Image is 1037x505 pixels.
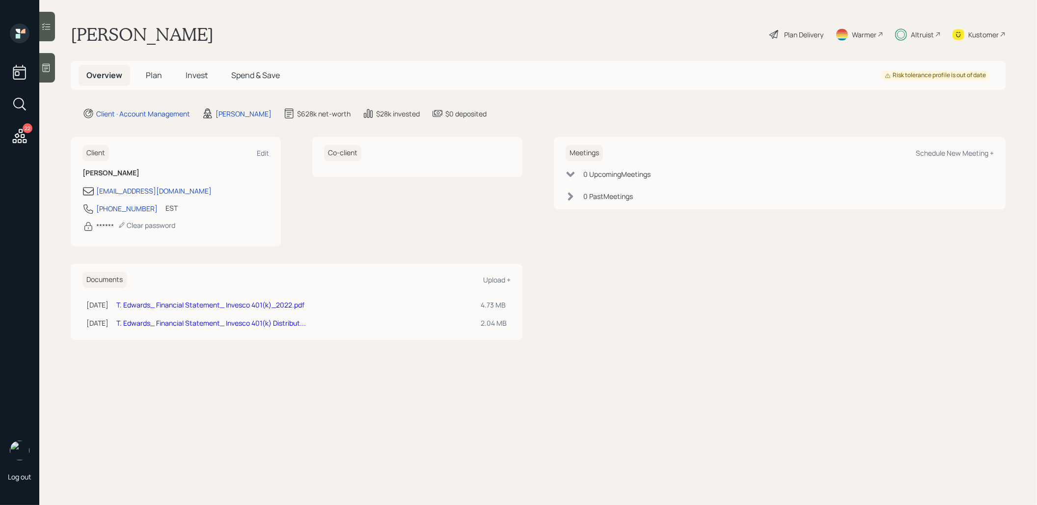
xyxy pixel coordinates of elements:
span: Invest [186,70,208,81]
div: 2.04 MB [481,318,507,328]
div: [PHONE_NUMBER] [96,203,158,214]
h6: Documents [82,272,127,288]
div: [EMAIL_ADDRESS][DOMAIN_NAME] [96,186,212,196]
div: Edit [257,148,269,158]
a: T. Edwards_ Financial Statement_ Invesco 401(k)_2022.pdf [116,300,304,309]
h1: [PERSON_NAME] [71,24,214,45]
div: Upload + [483,275,511,284]
span: Plan [146,70,162,81]
div: Risk tolerance profile is out of date [885,71,986,80]
h6: Client [82,145,109,161]
div: Clear password [118,221,175,230]
div: [DATE] [86,318,109,328]
span: Overview [86,70,122,81]
div: $0 deposited [445,109,487,119]
div: $28k invested [376,109,420,119]
div: Kustomer [968,29,999,40]
div: 0 Past Meeting s [583,191,633,201]
div: 22 [23,123,32,133]
div: [DATE] [86,300,109,310]
div: Plan Delivery [784,29,823,40]
div: 4.73 MB [481,300,507,310]
h6: [PERSON_NAME] [82,169,269,177]
div: Client · Account Management [96,109,190,119]
div: Log out [8,472,31,481]
div: 0 Upcoming Meeting s [583,169,651,179]
div: Altruist [911,29,934,40]
img: treva-nostdahl-headshot.png [10,441,29,460]
div: $628k net-worth [297,109,351,119]
div: Warmer [852,29,876,40]
h6: Co-client [324,145,361,161]
div: Schedule New Meeting + [916,148,994,158]
h6: Meetings [566,145,603,161]
div: [PERSON_NAME] [216,109,272,119]
a: T. Edwards_ Financial Statement_ Invesco 401(k) Distribut... [116,318,306,328]
div: EST [165,203,178,213]
span: Spend & Save [231,70,280,81]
